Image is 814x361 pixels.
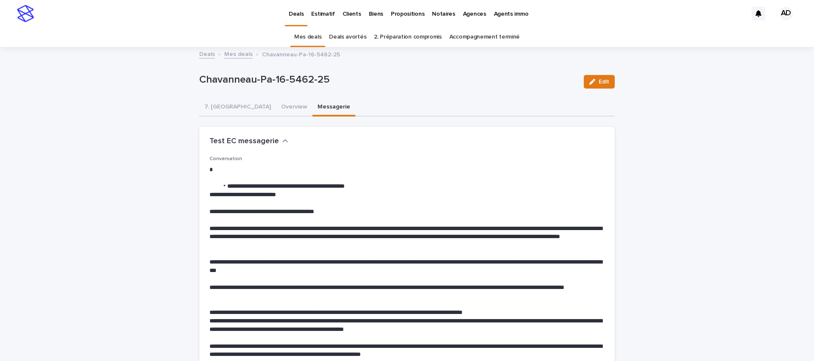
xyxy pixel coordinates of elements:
a: Accompagnement terminé [449,27,520,47]
span: Conversation [209,156,242,161]
button: Overview [276,99,312,117]
button: Test EC messagerie [209,137,288,146]
button: 7. [GEOGRAPHIC_DATA] [199,99,276,117]
h2: Test EC messagerie [209,137,279,146]
a: Deals [199,49,215,58]
button: Messagerie [312,99,355,117]
a: Mes deals [224,49,253,58]
a: 2. Préparation compromis [374,27,442,47]
div: AD [779,7,793,20]
a: Mes deals [294,27,321,47]
p: Chavanneau-Pa-16-5462-25 [262,49,340,58]
p: Chavanneau-Pa-16-5462-25 [199,74,577,86]
a: Deals avortés [329,27,366,47]
span: Edit [599,79,609,85]
button: Edit [584,75,615,89]
img: stacker-logo-s-only.png [17,5,34,22]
